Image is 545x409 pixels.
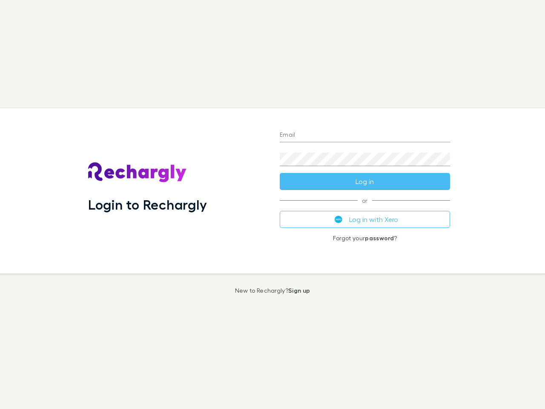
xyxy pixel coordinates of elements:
h1: Login to Rechargly [88,196,207,213]
a: Sign up [288,287,310,294]
span: or [280,200,450,201]
button: Log in with Xero [280,211,450,228]
a: password [365,234,394,242]
p: New to Rechargly? [235,287,310,294]
img: Rechargly's Logo [88,162,187,183]
img: Xero's logo [335,216,342,223]
button: Log in [280,173,450,190]
p: Forgot your ? [280,235,450,242]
